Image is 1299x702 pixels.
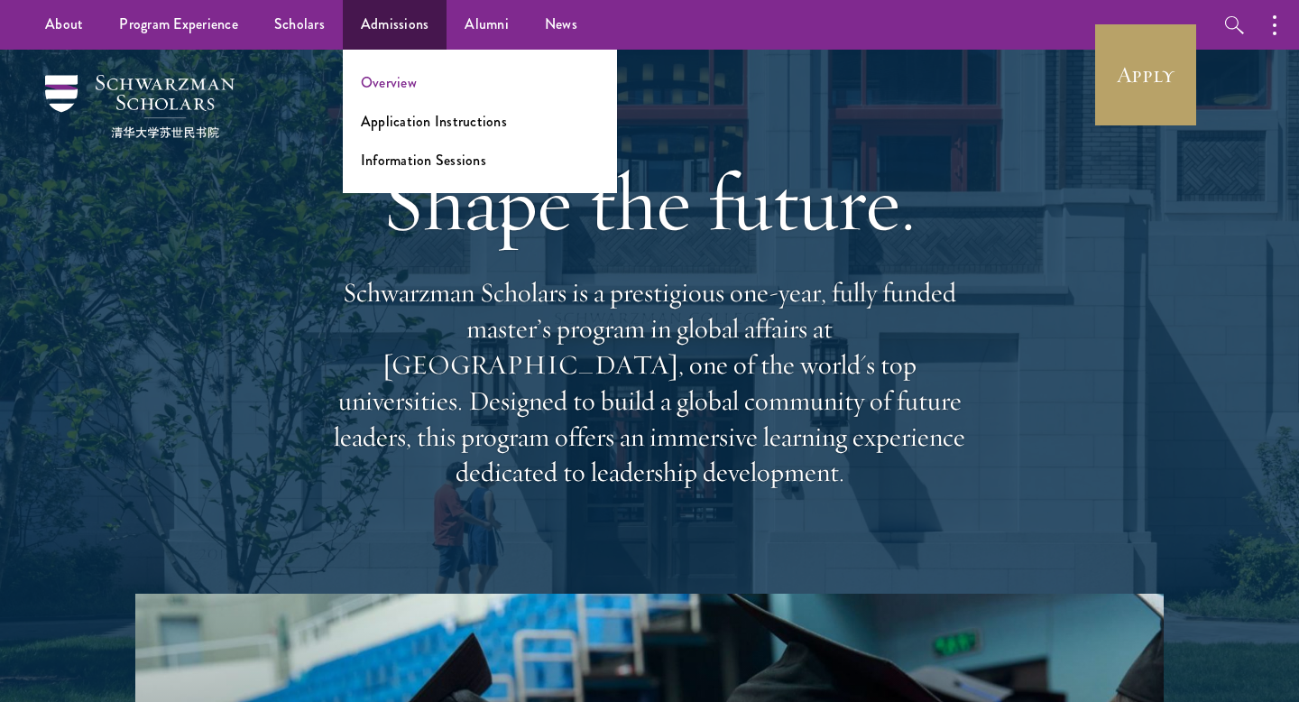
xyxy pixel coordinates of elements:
h1: Shape the future. [325,152,974,253]
img: Schwarzman Scholars [45,75,235,138]
a: Overview [361,72,417,93]
a: Apply [1095,24,1196,125]
a: Information Sessions [361,150,486,171]
a: Application Instructions [361,111,507,132]
p: Schwarzman Scholars is a prestigious one-year, fully funded master’s program in global affairs at... [325,275,974,491]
